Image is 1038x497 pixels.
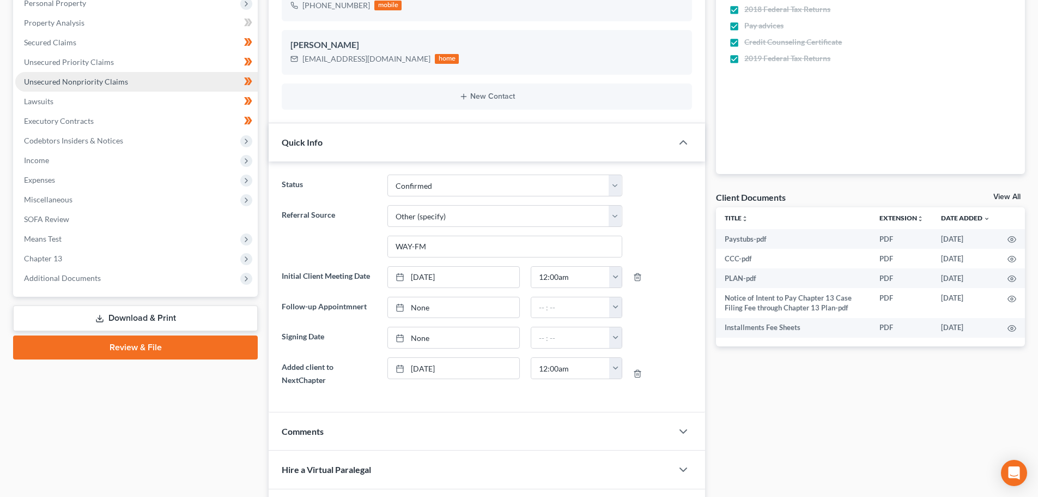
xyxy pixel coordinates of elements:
td: [DATE] [932,229,999,249]
div: [PERSON_NAME] [290,39,683,52]
span: Pay advices [744,20,784,31]
span: Credit Counseling Certificate [744,37,842,47]
input: Other Referral Source [388,236,622,257]
td: [DATE] [932,249,999,268]
span: 2019 Federal Tax Returns [744,53,830,64]
a: Executory Contracts [15,111,258,131]
td: Paystubs-pdf [716,229,871,249]
span: Expenses [24,175,55,184]
span: Unsecured Priority Claims [24,57,114,67]
span: Quick Info [282,137,323,147]
td: [DATE] [932,318,999,338]
i: unfold_more [742,215,748,222]
a: SOFA Review [15,209,258,229]
span: Property Analysis [24,18,84,27]
a: [DATE] [388,267,519,288]
td: CCC-pdf [716,249,871,268]
a: View All [993,193,1021,201]
a: Review & File [13,336,258,360]
a: None [388,297,519,318]
label: Added client to NextChapter [276,357,381,390]
div: mobile [374,1,402,10]
span: Secured Claims [24,38,76,47]
label: Follow-up Appointmnert [276,297,381,319]
input: -- : -- [531,297,610,318]
td: [DATE] [932,268,999,288]
i: unfold_more [917,215,924,222]
td: Notice of Intent to Pay Chapter 13 Case Filing Fee through Chapter 13 Plan-pdf [716,288,871,318]
span: Comments [282,426,324,436]
a: Extensionunfold_more [879,214,924,222]
td: PDF [871,318,932,338]
span: Additional Documents [24,273,101,283]
input: -- : -- [531,358,610,379]
div: Client Documents [716,191,786,203]
a: Download & Print [13,306,258,331]
a: [DATE] [388,358,519,379]
td: PDF [871,249,932,268]
div: home [435,54,459,64]
td: [DATE] [932,288,999,318]
a: Unsecured Nonpriority Claims [15,72,258,92]
a: Date Added expand_more [941,214,990,222]
a: Property Analysis [15,13,258,33]
span: Means Test [24,234,62,243]
td: PDF [871,288,932,318]
a: None [388,327,519,348]
td: PLAN-pdf [716,268,871,288]
i: expand_more [984,215,990,222]
td: Installments Fee Sheets [716,318,871,338]
a: Unsecured Priority Claims [15,52,258,72]
label: Signing Date [276,327,381,349]
span: Miscellaneous [24,195,72,204]
button: New Contact [290,92,683,101]
a: Titleunfold_more [725,214,748,222]
input: -- : -- [531,267,610,288]
span: Chapter 13 [24,254,62,263]
td: PDF [871,268,932,288]
a: Secured Claims [15,33,258,52]
td: PDF [871,229,932,249]
input: -- : -- [531,327,610,348]
span: Unsecured Nonpriority Claims [24,77,128,86]
label: Referral Source [276,205,381,258]
span: 2018 Federal Tax Returns [744,4,830,15]
label: Initial Client Meeting Date [276,266,381,288]
div: [EMAIL_ADDRESS][DOMAIN_NAME] [302,53,430,64]
span: Hire a Virtual Paralegal [282,464,371,475]
span: Lawsuits [24,97,53,106]
span: Income [24,155,49,165]
div: Open Intercom Messenger [1001,460,1027,486]
a: Lawsuits [15,92,258,111]
label: Status [276,175,381,196]
span: SOFA Review [24,214,69,224]
span: Codebtors Insiders & Notices [24,136,123,145]
span: Executory Contracts [24,116,94,125]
